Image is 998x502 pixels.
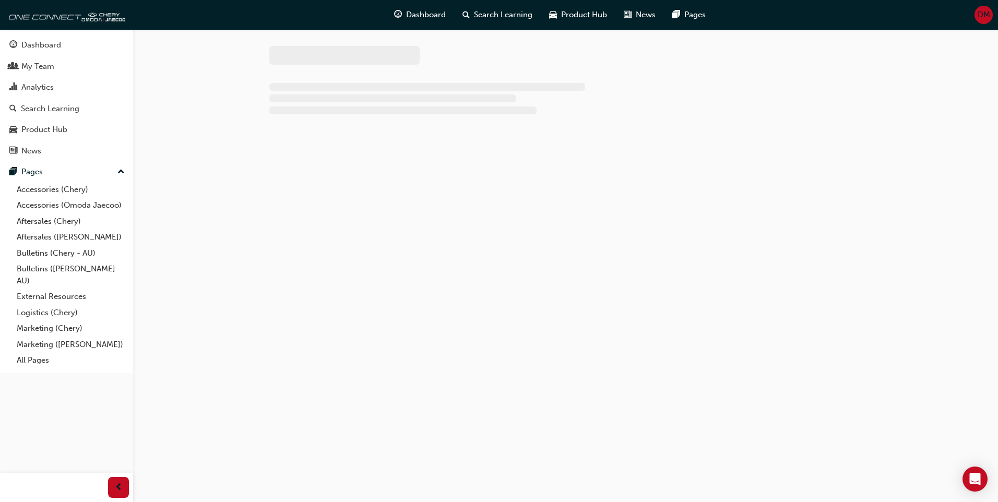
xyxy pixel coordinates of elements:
a: Logistics (Chery) [13,305,129,321]
a: Accessories (Chery) [13,182,129,198]
span: people-icon [9,62,17,71]
span: Search Learning [474,9,532,21]
span: news-icon [624,8,632,21]
a: guage-iconDashboard [386,4,454,26]
a: External Resources [13,289,129,305]
img: oneconnect [5,4,125,25]
span: pages-icon [672,8,680,21]
span: car-icon [9,125,17,135]
button: DashboardMy TeamAnalyticsSearch LearningProduct HubNews [4,33,129,162]
span: News [636,9,656,21]
span: up-icon [117,165,125,179]
button: DM [975,6,993,24]
span: guage-icon [9,41,17,50]
div: Analytics [21,81,54,93]
a: Search Learning [4,99,129,118]
a: Aftersales ([PERSON_NAME]) [13,229,129,245]
button: Pages [4,162,129,182]
a: Analytics [4,78,129,97]
a: car-iconProduct Hub [541,4,615,26]
span: pages-icon [9,168,17,177]
span: Product Hub [561,9,607,21]
a: search-iconSearch Learning [454,4,541,26]
div: Pages [21,166,43,178]
a: Aftersales (Chery) [13,213,129,230]
a: All Pages [13,352,129,368]
span: chart-icon [9,83,17,92]
div: Product Hub [21,124,67,136]
div: Search Learning [21,103,79,115]
span: search-icon [9,104,17,114]
div: News [21,145,41,157]
span: car-icon [549,8,557,21]
span: DM [978,9,990,21]
a: Bulletins ([PERSON_NAME] - AU) [13,261,129,289]
a: Bulletins (Chery - AU) [13,245,129,261]
span: prev-icon [115,481,123,494]
a: Marketing (Chery) [13,320,129,337]
div: Open Intercom Messenger [963,467,988,492]
a: Dashboard [4,35,129,55]
a: news-iconNews [615,4,664,26]
span: Dashboard [406,9,446,21]
span: search-icon [462,8,470,21]
a: Product Hub [4,120,129,139]
span: Pages [684,9,706,21]
a: News [4,141,129,161]
a: pages-iconPages [664,4,714,26]
a: Marketing ([PERSON_NAME]) [13,337,129,353]
span: news-icon [9,147,17,156]
span: guage-icon [394,8,402,21]
div: Dashboard [21,39,61,51]
a: My Team [4,57,129,76]
div: My Team [21,61,54,73]
a: Accessories (Omoda Jaecoo) [13,197,129,213]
